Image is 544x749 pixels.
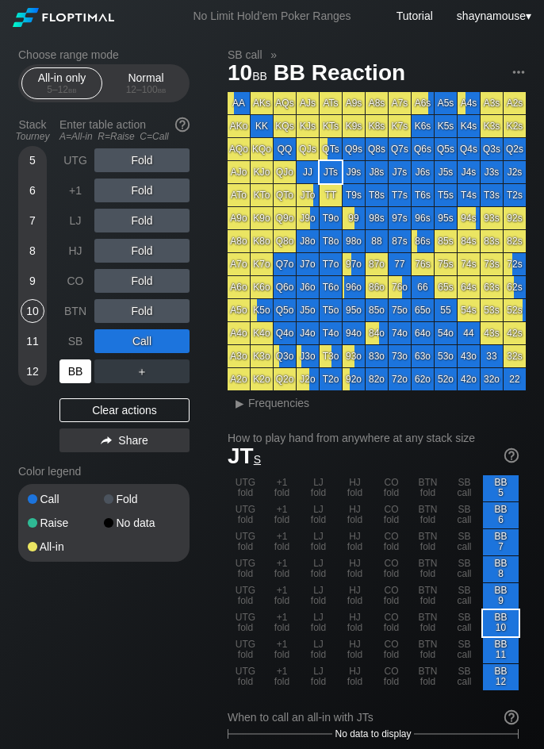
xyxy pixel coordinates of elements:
[301,664,336,690] div: LJ fold
[343,253,365,275] div: 97o
[483,583,519,609] div: BB 9
[158,84,167,95] span: bb
[297,138,319,160] div: QJs
[228,299,250,321] div: A5o
[366,92,388,114] div: A8s
[59,299,91,323] div: BTN
[458,161,480,183] div: J4s
[389,184,411,206] div: T7s
[274,161,296,183] div: QJo
[389,276,411,298] div: 76o
[264,610,300,636] div: +1 fold
[228,230,250,252] div: A8o
[453,7,534,25] div: ▾
[228,115,250,137] div: AKo
[320,115,342,137] div: KTs
[412,253,434,275] div: 76s
[343,322,365,344] div: 94o
[21,359,44,383] div: 12
[481,138,503,160] div: Q3s
[343,230,365,252] div: 98o
[274,92,296,114] div: AQs
[228,253,250,275] div: A7o
[510,63,527,81] img: ellipsis.fd386fe8.svg
[264,502,300,528] div: +1 fold
[297,207,319,229] div: J9o
[264,529,300,555] div: +1 fold
[504,115,526,137] div: K2s
[59,148,91,172] div: UTG
[228,637,263,663] div: UTG fold
[228,529,263,555] div: UTG fold
[389,253,411,275] div: 77
[457,10,526,22] span: shaynamouse
[481,115,503,137] div: K3s
[343,299,365,321] div: 95o
[435,184,457,206] div: T5s
[59,239,91,263] div: HJ
[297,184,319,206] div: JTo
[446,583,482,609] div: SB call
[458,115,480,137] div: K4s
[504,161,526,183] div: J2s
[504,253,526,275] div: 72s
[337,610,373,636] div: HJ fold
[504,138,526,160] div: Q2s
[94,239,190,263] div: Fold
[228,138,250,160] div: AQo
[251,138,273,160] div: KQo
[21,148,44,172] div: 5
[225,61,270,87] span: 10
[343,207,365,229] div: 99
[366,161,388,183] div: J8s
[483,529,519,555] div: BB 7
[320,161,342,183] div: JTs
[297,299,319,321] div: J5o
[446,637,482,663] div: SB call
[337,475,373,501] div: HJ fold
[264,637,300,663] div: +1 fold
[446,556,482,582] div: SB call
[374,610,409,636] div: CO fold
[458,276,480,298] div: 64s
[343,184,365,206] div: T9s
[25,68,98,98] div: All-in only
[366,345,388,367] div: 83o
[251,92,273,114] div: AKs
[274,207,296,229] div: Q9o
[481,230,503,252] div: 83s
[320,92,342,114] div: ATs
[374,637,409,663] div: CO fold
[104,517,180,528] div: No data
[28,494,104,505] div: Call
[274,115,296,137] div: KQs
[59,269,91,293] div: CO
[320,253,342,275] div: T7o
[389,299,411,321] div: 75o
[228,556,263,582] div: UTG fold
[297,322,319,344] div: J4o
[446,475,482,501] div: SB call
[504,368,526,390] div: 22
[446,664,482,690] div: SB call
[410,610,446,636] div: BTN fold
[297,115,319,137] div: KJs
[228,368,250,390] div: A2o
[320,368,342,390] div: T2o
[21,299,44,323] div: 10
[366,253,388,275] div: 87o
[337,556,373,582] div: HJ fold
[301,475,336,501] div: LJ fold
[228,322,250,344] div: A4o
[59,428,190,452] div: Share
[101,436,112,445] img: share.864f2f62.svg
[59,209,91,232] div: LJ
[483,556,519,582] div: BB 8
[59,179,91,202] div: +1
[389,138,411,160] div: Q7s
[389,230,411,252] div: 87s
[264,583,300,609] div: +1 fold
[366,230,388,252] div: 88
[254,449,261,467] span: s
[264,556,300,582] div: +1 fold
